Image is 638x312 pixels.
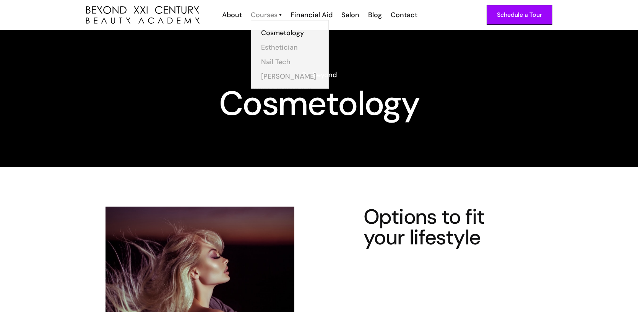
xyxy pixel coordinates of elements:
[86,90,552,117] h1: Cosmetology
[386,10,421,20] a: Contact
[86,6,200,24] img: beyond 21st century beauty academy logo
[291,10,333,20] div: Financial Aid
[86,70,552,80] h6: Go Beyond
[261,55,318,69] a: Nail Tech
[261,40,318,55] a: Esthetician
[364,207,513,248] h4: Options to fit your lifestyle
[251,20,329,89] nav: Courses
[391,10,417,20] div: Contact
[341,10,359,20] div: Salon
[86,6,200,24] a: home
[261,26,318,40] a: Cosmetology
[286,10,336,20] a: Financial Aid
[261,69,318,84] a: [PERSON_NAME]
[222,10,242,20] div: About
[251,10,282,20] a: Courses
[363,10,386,20] a: Blog
[497,10,542,20] div: Schedule a Tour
[368,10,382,20] div: Blog
[487,5,552,25] a: Schedule a Tour
[217,10,246,20] a: About
[251,10,278,20] div: Courses
[336,10,363,20] a: Salon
